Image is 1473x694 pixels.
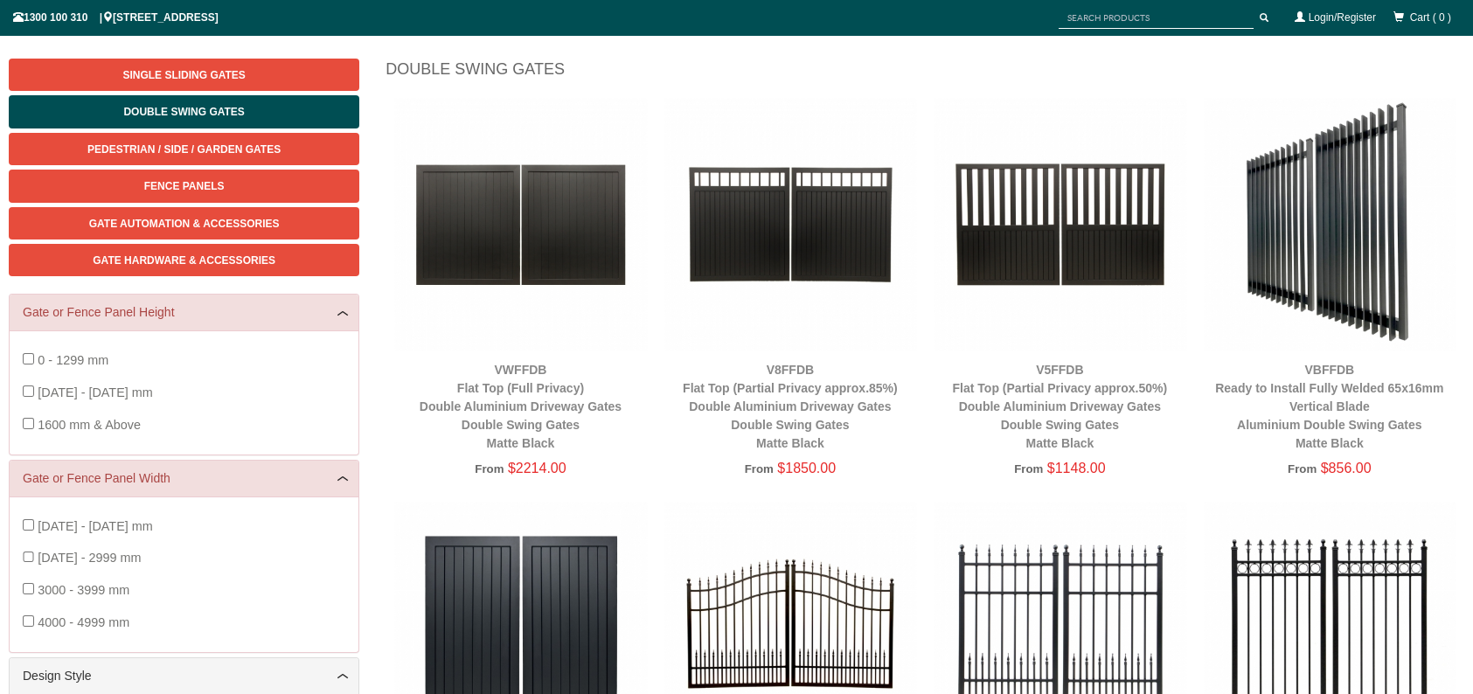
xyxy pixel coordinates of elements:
iframe: LiveChat chat widget [1123,226,1473,633]
span: $1148.00 [1047,461,1106,475]
span: 1300 100 310 | [STREET_ADDRESS] [13,11,219,24]
a: V5FFDBFlat Top (Partial Privacy approx.50%)Double Aluminium Driveway GatesDouble Swing GatesMatte... [953,363,1168,450]
span: Gate Automation & Accessories [89,218,280,230]
span: Pedestrian / Side / Garden Gates [87,143,281,156]
span: [DATE] - [DATE] mm [38,385,152,399]
a: V8FFDBFlat Top (Partial Privacy approx.85%)Double Aluminium Driveway GatesDouble Swing GatesMatte... [683,363,898,450]
a: Single Sliding Gates [9,59,359,91]
span: 0 - 1299 mm [38,353,108,367]
span: [DATE] - 2999 mm [38,551,141,565]
span: 3000 - 3999 mm [38,583,129,597]
input: SEARCH PRODUCTS [1059,7,1254,29]
span: $1850.00 [777,461,836,475]
span: $2214.00 [508,461,566,475]
img: V5FFDB - Flat Top (Partial Privacy approx.50%) - Double Aluminium Driveway Gates - Double Swing G... [934,98,1185,350]
span: 4000 - 4999 mm [38,615,129,629]
span: From [745,462,774,475]
img: VWFFDB - Flat Top (Full Privacy) - Double Aluminium Driveway Gates - Double Swing Gates - Matte B... [394,98,646,350]
span: Single Sliding Gates [122,69,245,81]
img: VBFFDB - Ready to Install Fully Welded 65x16mm Vertical Blade - Aluminium Double Swing Gates - Ma... [1204,98,1456,350]
a: Gate Automation & Accessories [9,207,359,239]
span: [DATE] - [DATE] mm [38,519,152,533]
a: Design Style [23,667,345,685]
a: Gate Hardware & Accessories [9,244,359,276]
a: Double Swing Gates [9,95,359,128]
span: Double Swing Gates [123,106,244,118]
h1: Double Swing Gates [386,59,1464,89]
span: Fence Panels [144,180,225,192]
a: Fence Panels [9,170,359,202]
span: 1600 mm & Above [38,418,141,432]
span: Gate Hardware & Accessories [93,254,275,267]
a: Gate or Fence Panel Height [23,303,345,322]
img: V8FFDB - Flat Top (Partial Privacy approx.85%) - Double Aluminium Driveway Gates - Double Swing G... [664,98,916,350]
a: Gate or Fence Panel Width [23,469,345,488]
a: Login/Register [1309,11,1376,24]
span: From [1014,462,1043,475]
span: Cart ( 0 ) [1410,11,1451,24]
a: VWFFDBFlat Top (Full Privacy)Double Aluminium Driveway GatesDouble Swing GatesMatte Black [420,363,622,450]
span: From [475,462,504,475]
a: Pedestrian / Side / Garden Gates [9,133,359,165]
